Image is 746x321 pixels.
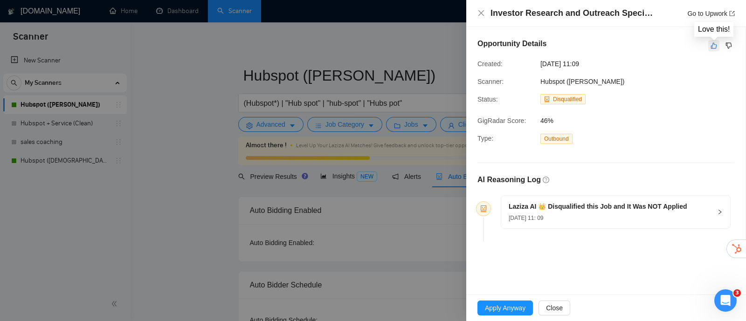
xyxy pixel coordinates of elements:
[725,42,732,49] span: dislike
[477,117,526,124] span: GigRadar Score:
[711,42,717,49] span: like
[477,78,504,85] span: Scanner:
[477,135,493,142] span: Type:
[698,25,730,34] div: Love this!
[540,116,680,126] span: 46%
[544,96,550,102] span: robot
[723,40,734,51] button: dislike
[477,38,546,49] h5: Opportunity Details
[477,301,533,315] button: Apply Anyway
[485,303,525,313] span: Apply Anyway
[477,60,503,68] span: Created:
[553,96,582,102] span: Disqualified
[717,209,723,215] span: right
[539,301,570,315] button: Close
[477,9,485,17] button: Close
[477,174,541,185] h5: AI Reasoning Log
[477,96,498,103] span: Status:
[480,205,487,212] span: robot
[509,215,543,221] span: [DATE] 11: 09
[733,289,741,297] span: 3
[540,134,573,144] span: Outbound
[540,59,680,69] span: [DATE] 11:09
[708,40,719,51] button: like
[729,11,735,16] span: export
[546,303,563,313] span: Close
[490,7,654,19] h4: Investor Research and Outreach Specialist (Web3)
[687,10,735,17] a: Go to Upworkexport
[477,9,485,17] span: close
[509,202,687,212] h5: Laziza AI 👑 Disqualified this Job and It Was NOT Applied
[543,177,549,183] span: question-circle
[540,78,625,85] span: Hubspot ([PERSON_NAME])
[714,289,737,312] iframe: Intercom live chat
